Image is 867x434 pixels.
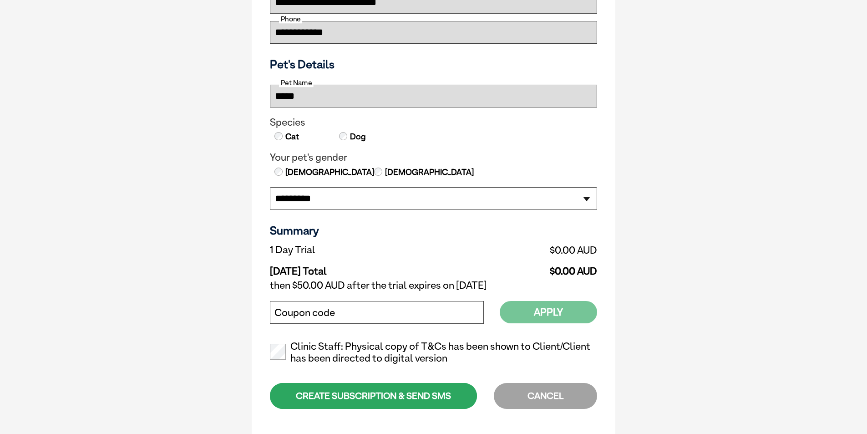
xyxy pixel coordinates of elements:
[494,383,597,409] div: CANCEL
[270,242,448,258] td: 1 Day Trial
[448,242,597,258] td: $0.00 AUD
[274,307,335,319] label: Coupon code
[270,344,286,360] input: Clinic Staff: Physical copy of T&Cs has been shown to Client/Client has been directed to digital ...
[270,152,597,163] legend: Your pet's gender
[266,57,601,71] h3: Pet's Details
[500,301,597,323] button: Apply
[270,117,597,128] legend: Species
[270,341,597,364] label: Clinic Staff: Physical copy of T&Cs has been shown to Client/Client has been directed to digital ...
[448,258,597,277] td: $0.00 AUD
[270,258,448,277] td: [DATE] Total
[270,224,597,237] h3: Summary
[270,383,477,409] div: CREATE SUBSCRIPTION & SEND SMS
[270,277,597,294] td: then $50.00 AUD after the trial expires on [DATE]
[279,15,302,23] label: Phone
